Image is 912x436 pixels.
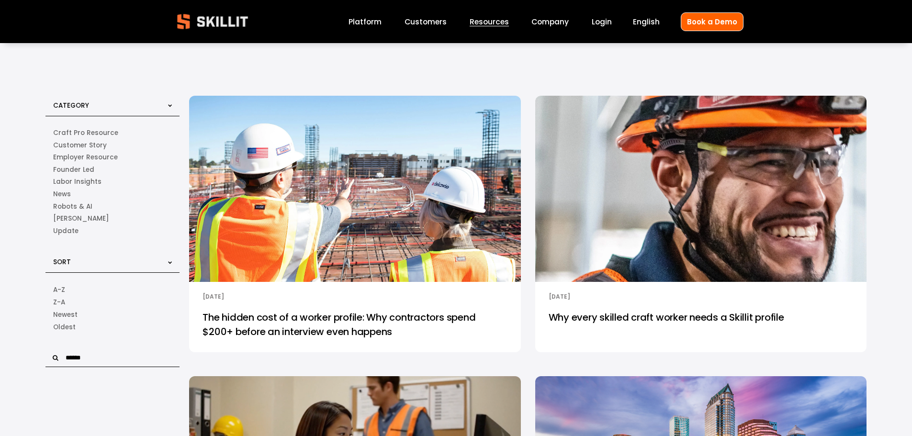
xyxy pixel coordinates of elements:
[53,310,78,320] span: Newest
[633,15,660,28] div: language picker
[53,225,172,237] a: Update
[549,292,570,301] time: [DATE]
[53,188,172,201] a: News
[53,321,172,334] a: Date
[188,95,522,283] img: The hidden cost of a worker profile: Why contractors spend $200+ before an interview even happens
[531,15,569,28] a: Company
[470,15,509,28] a: folder dropdown
[535,302,867,352] a: Why every skilled craft worker needs a Skillit profile
[470,16,509,27] span: Resources
[53,127,172,139] a: Craft Pro Resource
[203,292,224,301] time: [DATE]
[169,7,256,36] img: Skillit
[189,302,520,352] a: The hidden cost of a worker profile: Why contractors spend $200+ before an interview even happens
[53,258,71,267] span: Sort
[53,201,172,213] a: Robots & AI
[53,285,65,295] span: A-Z
[53,322,76,333] span: Oldest
[53,296,172,309] a: Alphabetical
[533,95,868,283] img: Why every skilled craft worker needs a Skillit profile
[405,15,447,28] a: Customers
[53,151,172,164] a: Employer Resource
[53,176,172,188] a: Labor Insights
[53,101,89,110] span: Category
[53,164,172,176] a: Founder Led
[53,212,172,225] a: Sam
[633,16,660,27] span: English
[53,283,172,296] a: Alphabetical
[53,297,65,308] span: Z-A
[53,309,172,321] a: Date
[349,15,382,28] a: Platform
[592,15,612,28] a: Login
[681,12,743,31] a: Book a Demo
[53,139,172,152] a: Customer Story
